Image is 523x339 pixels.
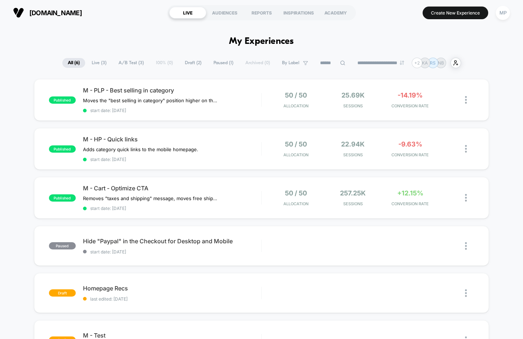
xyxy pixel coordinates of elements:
[83,296,261,302] span: last edited: [DATE]
[13,7,24,18] img: Visually logo
[83,87,261,94] span: M - PLP - Best selling in category
[400,61,404,65] img: end
[341,91,365,99] span: 25.69k
[383,152,437,157] span: CONVERSION RATE
[465,96,467,104] img: close
[83,157,261,162] span: start date: [DATE]
[285,91,307,99] span: 50 / 50
[317,7,354,18] div: ACADEMY
[11,7,84,18] button: [DOMAIN_NAME]
[282,60,299,66] span: By Label
[341,140,365,148] span: 22.94k
[383,201,437,206] span: CONVERSION RATE
[49,242,76,249] span: paused
[340,189,366,197] span: 257.25k
[494,5,512,20] button: MP
[83,146,198,152] span: Adds category quick links to the mobile homepage.
[398,91,423,99] span: -14.19%
[283,201,308,206] span: Allocation
[280,7,317,18] div: INSPIRATIONS
[229,36,294,47] h1: My Experiences
[83,108,261,113] span: start date: [DATE]
[326,201,380,206] span: Sessions
[169,7,206,18] div: LIVE
[422,60,428,66] p: KA
[86,58,112,68] span: Live ( 3 )
[49,289,76,297] span: draft
[83,249,261,255] span: start date: [DATE]
[398,140,422,148] span: -9.63%
[113,58,149,68] span: A/B Test ( 3 )
[62,58,85,68] span: All ( 6 )
[326,103,380,108] span: Sessions
[412,58,422,68] div: + 2
[29,9,82,17] span: [DOMAIN_NAME]
[285,189,307,197] span: 50 / 50
[83,195,217,201] span: Removes "taxes and shipping" message, moves free shipping progress bar to the top of the cart, re...
[49,96,76,104] span: published
[83,206,261,211] span: start date: [DATE]
[423,7,488,19] button: Create New Experience
[179,58,207,68] span: Draft ( 2 )
[465,289,467,297] img: close
[285,140,307,148] span: 50 / 50
[465,145,467,153] img: close
[465,194,467,202] img: close
[83,237,261,245] span: Hide "Paypal" in the Checkout for Desktop and Mobile
[83,136,261,143] span: M - HP - Quick links
[83,285,261,292] span: Homepage Recs
[430,60,436,66] p: RS
[283,103,308,108] span: Allocation
[283,152,308,157] span: Allocation
[465,242,467,250] img: close
[243,7,280,18] div: REPORTS
[83,98,217,103] span: Moves the "best selling in category" position higher on the collection page.
[438,60,444,66] p: NB
[49,194,76,202] span: published
[208,58,239,68] span: Paused ( 1 )
[206,7,243,18] div: AUDIENCES
[326,152,380,157] span: Sessions
[83,332,261,339] span: M - Test
[49,145,76,153] span: published
[383,103,437,108] span: CONVERSION RATE
[83,185,261,192] span: M - Cart - Optimize CTA
[496,6,510,20] div: MP
[397,189,423,197] span: +12.15%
